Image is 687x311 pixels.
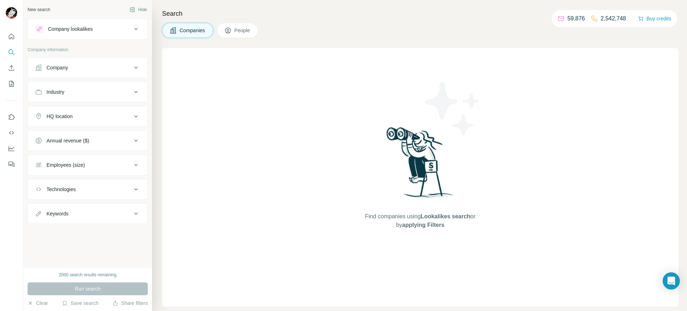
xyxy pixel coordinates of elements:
div: Employees (size) [47,161,85,169]
button: Use Surfe on LinkedIn [6,111,17,123]
button: Keywords [28,205,147,222]
button: Annual revenue ($) [28,132,147,149]
span: Lookalikes search [421,213,471,219]
span: Find companies using or by [363,212,477,229]
button: HQ location [28,108,147,125]
button: Company [28,59,147,76]
button: Clear [28,300,48,307]
span: applying Filters [402,222,444,228]
button: Use Surfe API [6,126,17,139]
span: Companies [180,27,206,34]
button: Share filters [112,300,148,307]
button: Quick start [6,30,17,43]
h4: Search [162,9,678,19]
div: HQ location [47,113,73,120]
button: Feedback [6,158,17,171]
button: Dashboard [6,142,17,155]
button: Employees (size) [28,156,147,174]
div: Annual revenue ($) [47,137,89,144]
button: Technologies [28,181,147,198]
p: 59,876 [567,14,585,23]
div: Open Intercom Messenger [663,272,680,290]
div: Industry [47,88,64,96]
button: Search [6,46,17,59]
button: Industry [28,83,147,101]
div: Company [47,64,68,71]
button: Buy credits [638,14,671,24]
button: Save search [62,300,98,307]
button: My lists [6,77,17,90]
button: Enrich CSV [6,62,17,74]
div: Keywords [47,210,68,217]
div: Company lookalikes [48,25,93,33]
div: 2000 search results remaining [59,272,117,278]
button: Company lookalikes [28,20,147,38]
img: Surfe Illustration - Woman searching with binoculars [383,125,458,205]
button: Hide [125,4,152,15]
div: New search [28,6,50,13]
p: 2,542,748 [601,14,626,23]
img: Avatar [6,7,17,19]
div: Technologies [47,186,76,193]
p: Company information [28,47,148,53]
img: Surfe Illustration - Stars [420,77,485,141]
span: People [234,27,251,34]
